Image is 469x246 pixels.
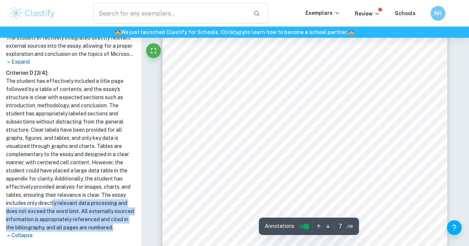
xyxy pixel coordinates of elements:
span: 🏫 [348,29,354,35]
img: Clastify logo [9,6,56,21]
h6: Criterion D [ 3 / 4 ]: [6,69,135,77]
p: Exemplars [305,9,340,17]
span: Annotations [265,222,294,230]
h6: We just launched Clastify for Schools. Click to learn how to become a school partner. [1,28,468,36]
input: Search for any exemplars... [93,3,247,24]
a: Schools [395,10,416,16]
h1: The student has effectively included a title page followed by a table of contents, and the essay'... [6,77,135,232]
p: Expand [6,58,135,66]
a: here [234,29,245,35]
h6: NH [434,9,442,17]
button: Fullscreen [146,43,161,58]
button: NH [430,6,445,21]
button: Help and Feedback [447,220,462,235]
p: Collapse [6,232,135,239]
span: / 18 [347,223,353,230]
p: Review [355,10,380,18]
span: 🏫 [115,29,121,35]
h1: The student effectively integrated directly relevant external sources into the essay, allowing fo... [6,34,135,58]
